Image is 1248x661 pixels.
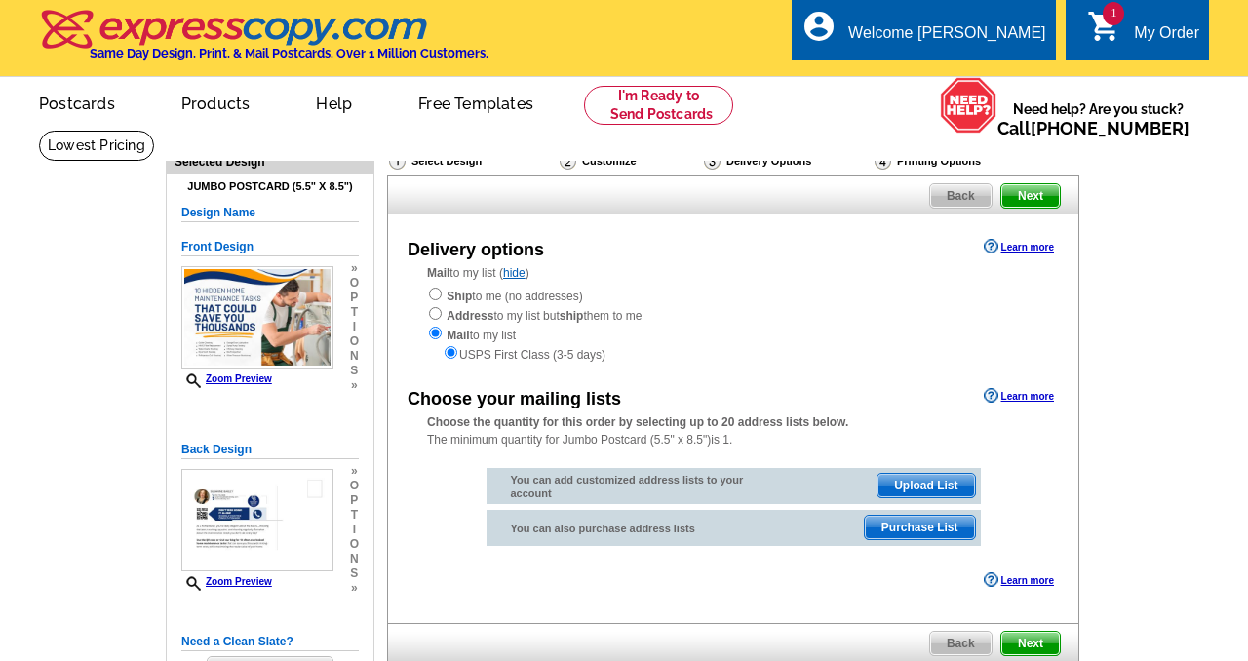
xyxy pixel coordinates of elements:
span: 1 [1103,2,1124,25]
h5: Front Design [181,238,359,256]
span: n [350,349,359,364]
span: t [350,305,359,320]
a: Learn more [984,388,1054,404]
div: My Order [1134,24,1199,52]
a: 1 shopping_cart My Order [1087,21,1199,46]
a: Back [929,631,993,656]
a: Learn more [984,572,1054,588]
span: » [350,261,359,276]
strong: Mail [447,329,469,342]
i: account_circle [801,9,837,44]
span: i [350,320,359,334]
img: Delivery Options [704,152,721,170]
a: Zoom Preview [181,576,272,587]
h4: Same Day Design, Print, & Mail Postcards. Over 1 Million Customers. [90,46,488,60]
span: t [350,508,359,523]
div: Selected Design [167,152,373,171]
strong: ship [560,309,584,323]
span: Need help? Are you stuck? [997,99,1199,138]
span: » [350,464,359,479]
span: p [350,493,359,508]
span: n [350,552,359,566]
span: o [350,334,359,349]
span: s [350,364,359,378]
img: small-thumb.jpg [181,469,333,572]
strong: Choose the quantity for this order by selecting up to 20 address lists below. [427,415,848,429]
span: p [350,291,359,305]
strong: Mail [427,266,449,280]
a: Products [150,79,282,125]
span: i [350,523,359,537]
img: Printing Options & Summary [875,152,891,170]
div: Delivery options [408,237,544,263]
a: Free Templates [387,79,565,125]
div: You can also purchase address lists [487,510,768,540]
a: Learn more [984,239,1054,254]
i: shopping_cart [1087,9,1122,44]
div: Customize [558,151,702,171]
h4: Jumbo Postcard (5.5" x 8.5") [181,180,359,193]
h5: Design Name [181,204,359,222]
img: small-thumb.jpg [181,266,333,369]
div: Choose your mailing lists [408,386,621,412]
div: USPS First Class (3-5 days) [427,344,1039,364]
span: Purchase List [865,516,975,539]
img: Select Design [389,152,406,170]
a: Back [929,183,993,209]
img: help [940,77,997,134]
span: Back [930,632,992,655]
span: Next [1001,184,1060,208]
span: Next [1001,632,1060,655]
span: » [350,581,359,596]
span: Call [997,118,1189,138]
div: The minimum quantity for Jumbo Postcard (5.5" x 8.5")is 1. [388,413,1078,448]
div: to my list ( ) [388,264,1078,364]
strong: Address [447,309,493,323]
span: » [350,378,359,393]
div: Delivery Options [702,151,873,175]
span: Back [930,184,992,208]
a: Zoom Preview [181,373,272,384]
a: Postcards [8,79,146,125]
img: Customize [560,152,576,170]
div: Select Design [387,151,558,175]
a: hide [503,266,526,280]
div: Printing Options [873,151,1046,171]
strong: Ship [447,290,472,303]
div: You can add customized address lists to your account [487,468,768,505]
span: o [350,479,359,493]
a: Help [285,79,383,125]
span: s [350,566,359,581]
div: to me (no addresses) to my list but them to me to my list [427,286,1039,364]
div: Welcome [PERSON_NAME] [848,24,1045,52]
h5: Back Design [181,441,359,459]
span: o [350,276,359,291]
span: o [350,537,359,552]
span: Upload List [877,474,974,497]
a: [PHONE_NUMBER] [1031,118,1189,138]
h5: Need a Clean Slate? [181,633,359,651]
a: Same Day Design, Print, & Mail Postcards. Over 1 Million Customers. [39,23,488,60]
